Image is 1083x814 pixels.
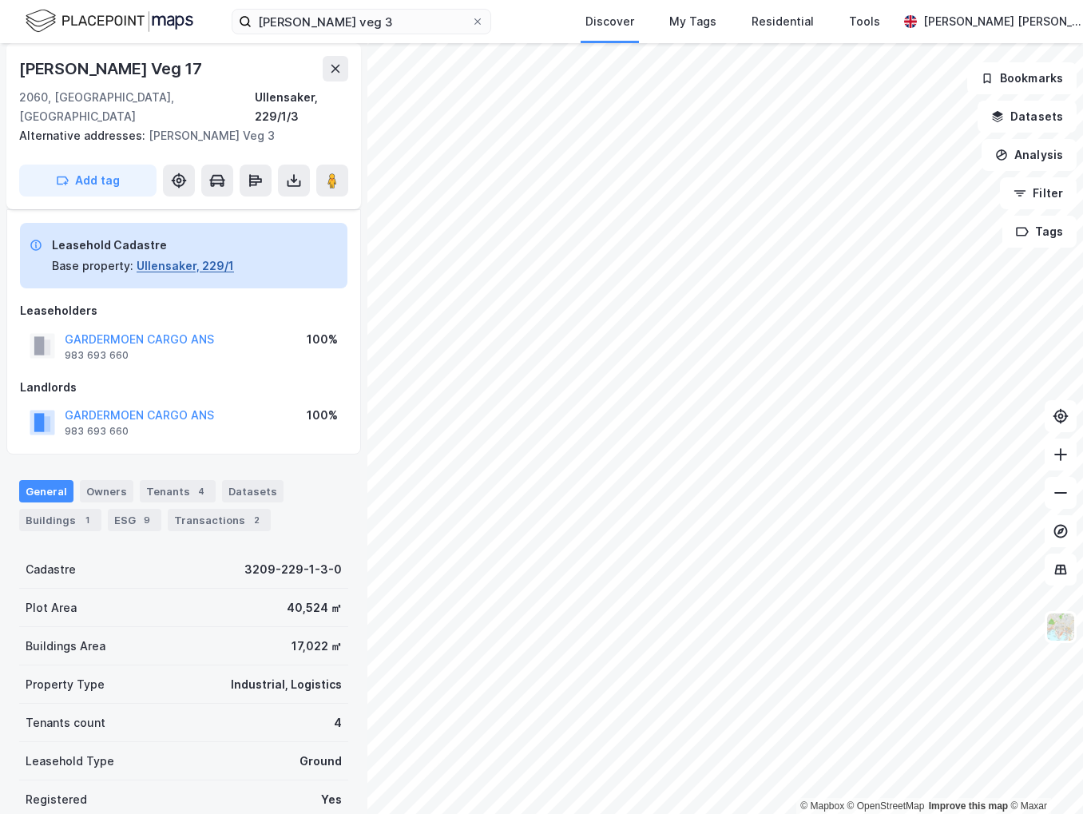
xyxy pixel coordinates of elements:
div: Ground [300,752,342,771]
div: [PERSON_NAME] [PERSON_NAME] [923,12,1083,31]
div: 40,524 ㎡ [287,598,342,617]
div: Industrial, Logistics [231,675,342,694]
div: 983 693 660 [65,349,129,362]
div: Base property: [52,256,133,276]
div: Property Type [26,675,105,694]
div: Yes [321,790,342,809]
button: Ullensaker, 229/1 [137,256,234,276]
div: Landlords [20,378,347,397]
div: 9 [139,512,155,528]
button: Datasets [978,101,1077,133]
div: General [19,480,73,502]
div: 4 [193,483,209,499]
div: ESG [108,509,161,531]
button: Filter [1000,177,1077,209]
div: 100% [307,330,338,349]
img: logo.f888ab2527a4732fd821a326f86c7f29.svg [26,7,193,35]
button: Analysis [982,139,1077,171]
div: 2060, [GEOGRAPHIC_DATA], [GEOGRAPHIC_DATA] [19,88,255,126]
div: Plot Area [26,598,77,617]
div: 1 [79,512,95,528]
div: Leaseholders [20,301,347,320]
div: 100% [307,406,338,425]
div: My Tags [669,12,716,31]
span: Alternative addresses: [19,129,149,142]
div: Discover [585,12,634,31]
div: Tenants count [26,713,105,733]
div: Tenants [140,480,216,502]
a: Improve this map [929,800,1008,812]
div: [PERSON_NAME] Veg 3 [19,126,335,145]
div: Buildings Area [26,637,105,656]
div: Ullensaker, 229/1/3 [255,88,348,126]
div: Leasehold Cadastre [52,236,234,255]
div: Datasets [222,480,284,502]
div: [PERSON_NAME] Veg 17 [19,56,205,81]
div: Registered [26,790,87,809]
div: 2 [248,512,264,528]
div: Residential [752,12,814,31]
button: Tags [1002,216,1077,248]
a: OpenStreetMap [847,800,925,812]
a: Mapbox [800,800,844,812]
img: Z [1045,612,1076,642]
div: 3209-229-1-3-0 [244,560,342,579]
div: Buildings [19,509,101,531]
button: Add tag [19,165,157,197]
div: Transactions [168,509,271,531]
div: 4 [334,713,342,733]
div: Owners [80,480,133,502]
div: Tools [849,12,880,31]
button: Bookmarks [967,62,1077,94]
div: Leasehold Type [26,752,114,771]
div: 983 693 660 [65,425,129,438]
div: 17,022 ㎡ [292,637,342,656]
input: Search by address, cadastre, landlords, tenants or people [252,10,471,34]
iframe: Chat Widget [1003,737,1083,814]
div: Cadastre [26,560,76,579]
